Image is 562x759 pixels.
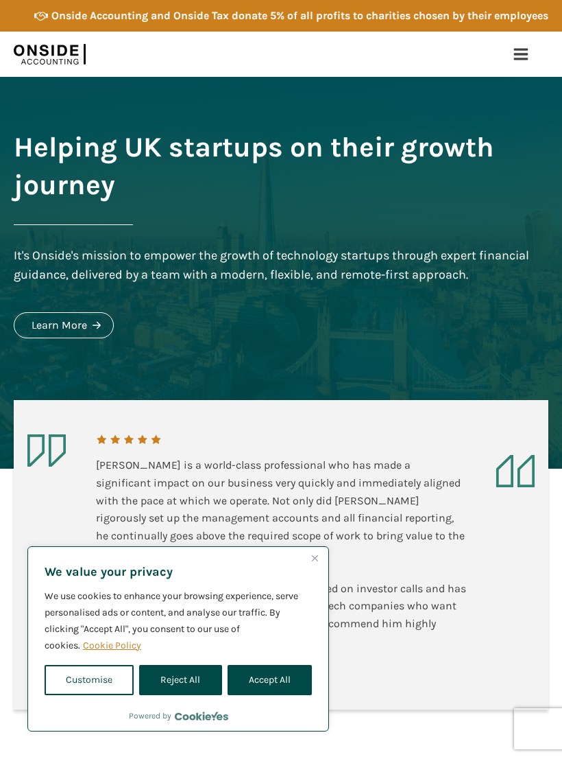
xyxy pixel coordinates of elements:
[14,37,86,71] img: Onside Accounting
[14,312,114,338] a: Learn More
[96,456,466,650] div: [PERSON_NAME] is a world-class professional who has made a significant impact on our business ver...
[228,665,312,695] button: Accept All
[14,128,548,204] h1: Helping UK startups on their growth journey
[139,665,221,695] button: Reject All
[14,246,548,285] div: It's Onside's mission to empower the growth of technology startups through expert financial guida...
[312,555,318,561] img: Close
[45,588,312,654] p: We use cookies to enhance your browsing experience, serve personalised ads or content, and analys...
[129,709,228,723] div: Powered by
[45,665,134,695] button: Customise
[175,712,228,721] a: Visit CookieYes website
[51,7,548,25] div: Onside Accounting and Onside Tax donate 5% of all profits to charities chosen by their employees
[306,550,323,566] button: Close
[82,639,142,652] a: Cookie Policy
[45,563,312,580] p: We value your privacy
[27,546,329,732] div: We value your privacy
[32,316,87,334] div: Learn More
